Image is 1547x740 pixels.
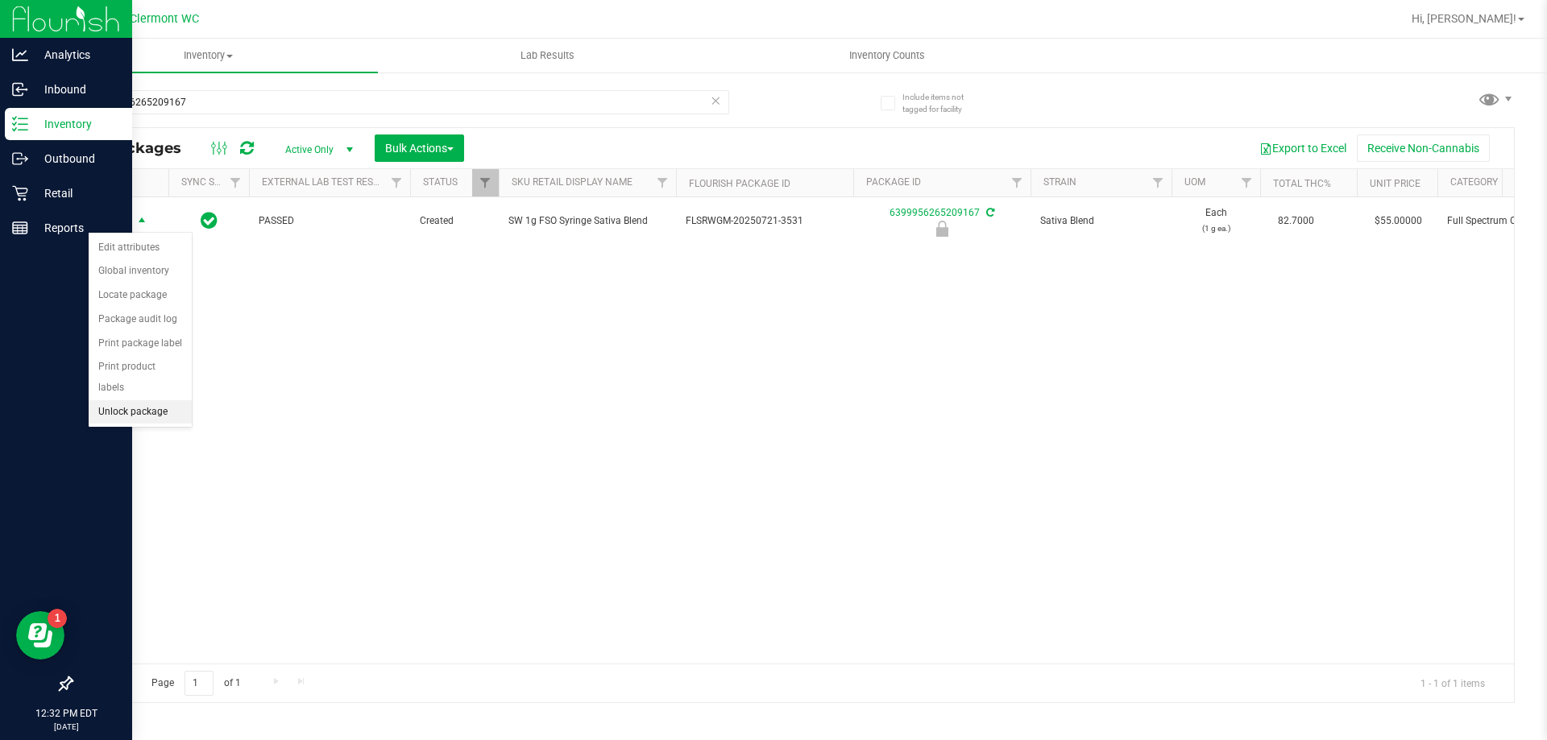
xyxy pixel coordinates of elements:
[902,91,983,115] span: Include items not tagged for facility
[686,213,844,229] span: FLSRWGM-20250721-3531
[1412,12,1516,25] span: Hi, [PERSON_NAME]!
[12,116,28,132] inline-svg: Inventory
[827,48,947,63] span: Inventory Counts
[420,213,489,229] span: Created
[1408,671,1498,695] span: 1 - 1 of 1 items
[12,220,28,236] inline-svg: Reports
[39,48,378,63] span: Inventory
[710,90,721,111] span: Clear
[12,151,28,167] inline-svg: Outbound
[1270,209,1322,233] span: 82.7000
[385,142,454,155] span: Bulk Actions
[28,114,125,134] p: Inventory
[890,207,980,218] a: 6399956265209167
[132,210,152,233] span: select
[1450,176,1498,188] a: Category
[185,671,214,696] input: 1
[12,81,28,97] inline-svg: Inbound
[259,213,400,229] span: PASSED
[689,178,790,189] a: Flourish Package ID
[89,332,192,356] li: Print package label
[508,213,666,229] span: SW 1g FSO Syringe Sativa Blend
[851,221,1033,237] div: Quarantine
[89,355,192,399] li: Print product labels
[16,611,64,659] iframe: Resource center
[84,139,197,157] span: All Packages
[12,185,28,201] inline-svg: Retail
[39,39,378,72] a: Inventory
[1367,209,1430,233] span: $55.00000
[89,236,192,260] li: Edit attributes
[1234,169,1260,196] a: Filter
[28,218,125,238] p: Reports
[1184,176,1205,188] a: UOM
[984,207,994,218] span: Sync from Compliance System
[262,176,388,188] a: External Lab Test Result
[384,169,410,196] a: Filter
[130,12,199,26] span: Clermont WC
[28,80,125,99] p: Inbound
[181,176,243,188] a: Sync Status
[89,259,192,283] li: Global inventory
[1249,134,1357,162] button: Export to Excel
[423,176,458,188] a: Status
[7,706,125,721] p: 12:32 PM EDT
[1043,176,1076,188] a: Strain
[1357,134,1490,162] button: Receive Non-Cannabis
[1181,205,1250,236] span: Each
[717,39,1056,72] a: Inventory Counts
[1181,221,1250,236] p: (1 g ea.)
[201,209,218,232] span: In Sync
[512,176,632,188] a: SKU Retail Display Name
[12,47,28,63] inline-svg: Analytics
[1370,178,1421,189] a: Unit Price
[89,283,192,308] li: Locate package
[222,169,249,196] a: Filter
[28,184,125,203] p: Retail
[649,169,676,196] a: Filter
[71,90,729,114] input: Search Package ID, Item Name, SKU, Lot or Part Number...
[28,149,125,168] p: Outbound
[1145,169,1172,196] a: Filter
[499,48,596,63] span: Lab Results
[378,39,717,72] a: Lab Results
[1273,178,1331,189] a: Total THC%
[28,45,125,64] p: Analytics
[1004,169,1031,196] a: Filter
[48,609,67,628] iframe: Resource center unread badge
[1040,213,1162,229] span: Sativa Blend
[89,400,192,424] li: Unlock package
[866,176,921,188] a: Package ID
[7,721,125,733] p: [DATE]
[472,169,499,196] a: Filter
[375,134,464,162] button: Bulk Actions
[138,671,254,696] span: Page of 1
[89,308,192,332] li: Package audit log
